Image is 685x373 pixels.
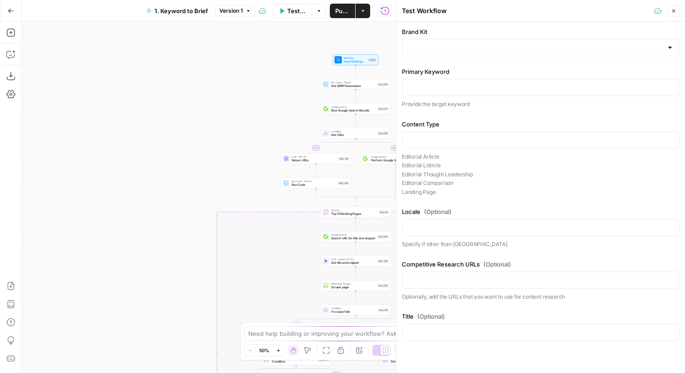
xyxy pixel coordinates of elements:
[371,155,417,159] span: Google Search
[402,292,680,301] p: Optionally, add the URLs that you want to use for content research
[315,164,317,177] g: Edge from step_261 to step_262
[356,164,396,199] g: Edge from step_51 to step_260-conditional-end
[402,120,680,129] label: Content Type
[331,257,376,261] span: LLM · Gemini 2.5 Pro
[331,208,377,212] span: Iteration
[331,133,376,137] span: Get URLs
[402,312,680,321] label: Title
[292,158,337,163] span: Return URLs
[377,284,389,288] div: Step 229
[331,233,376,237] span: Google Search
[315,139,356,153] g: Edge from step_260 to step_261
[219,7,243,15] span: Version 1
[331,84,376,88] span: Get SERP Parameters
[321,79,391,90] div: Run Code · PythonGet SERP ParametersStep 209
[154,6,208,15] span: 1. Keyword to Brief
[377,82,389,87] div: Step 209
[377,259,389,263] div: Step 264
[355,218,357,231] g: Edge from step_89 to step_263
[355,198,357,207] g: Edge from step_260-conditional-end to step_89
[331,212,377,216] span: Top 15 Ranking Pages
[402,152,680,197] p: Editorial Article Editorial Listicle Editorial Thought Leadership Editorial Comparison Landing Page
[292,183,336,187] span: Run Code
[292,155,337,159] span: LLM · GPT-4.1
[338,181,349,185] div: Step 262
[355,291,357,304] g: Edge from step_229 to step_216
[377,131,389,136] div: Step 260
[331,130,376,133] span: Condition
[331,282,376,286] span: Web Page Scrape
[335,6,350,15] span: Publish
[338,157,349,161] div: Step 261
[141,4,213,18] button: 1. Keyword to Brief
[292,179,336,183] span: Run Code · Python
[424,207,452,216] span: (Optional)
[368,58,376,62] div: Inputs
[483,260,511,269] span: (Optional)
[402,260,680,269] label: Competitive Research URLs
[402,240,680,249] p: Specify if other than [GEOGRAPHIC_DATA]
[215,5,255,17] button: Version 1
[321,305,391,315] div: ConditionIf scrape failsStep 216
[331,81,376,84] span: Run Code · Python
[259,347,269,354] span: 50%
[344,56,367,60] span: Workflow
[355,114,357,127] g: Edge from step_274 to step_260
[321,231,391,242] div: Google SearchSearch URL for title and snippetStep 263
[287,6,306,15] span: Test Data
[321,280,391,291] div: Web Page ScrapeScrape pageStep 229
[356,139,396,153] g: Edge from step_260 to step_51
[331,105,376,109] span: Google Search
[273,4,312,18] button: Test Data
[355,90,357,103] g: Edge from step_209 to step_274
[281,178,351,189] div: Run Code · PythonRun CodeStep 262
[391,359,435,364] span: Get title and headers
[272,359,316,364] span: Condition
[281,153,351,164] div: LLM · GPT-4.1Return URLsStep 261
[417,312,445,321] span: (Optional)
[377,107,389,111] div: Step 274
[377,235,389,239] div: Step 263
[321,54,391,65] div: WorkflowInput SettingsInputs
[356,315,416,329] g: Edge from step_216 to step_211
[344,59,367,64] span: Input Settings
[316,189,356,199] g: Edge from step_262 to step_260-conditional-end
[331,306,376,310] span: Condition
[331,310,376,314] span: If scrape fails
[331,108,376,113] span: Raw Google Search Results
[360,153,430,164] div: Google SearchPerform Google Search
[355,242,357,255] g: Edge from step_263 to step_264
[371,158,417,163] span: Perform Google Search
[378,308,389,312] div: Step 216
[331,236,376,241] span: Search URL for title and snippet
[355,266,357,280] g: Edge from step_264 to step_229
[321,128,391,139] div: ConditionGet URLsStep 260
[402,207,680,216] label: Locale
[331,285,376,290] span: Scrape page
[402,100,680,109] p: Provide the target keyword
[402,27,680,36] label: Brand Kit
[321,207,391,218] div: IterationTop 15 Ranking PagesStep 89
[379,210,389,214] div: Step 89
[331,261,376,265] span: Get title and snippet
[402,67,680,76] label: Primary Keyword
[330,4,355,18] button: Publish
[321,256,391,266] div: LLM · Gemini 2.5 ProGet title and snippetStep 264
[321,103,391,114] div: Google SearchRaw Google Search ResultsStep 274
[355,65,357,78] g: Edge from start to step_209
